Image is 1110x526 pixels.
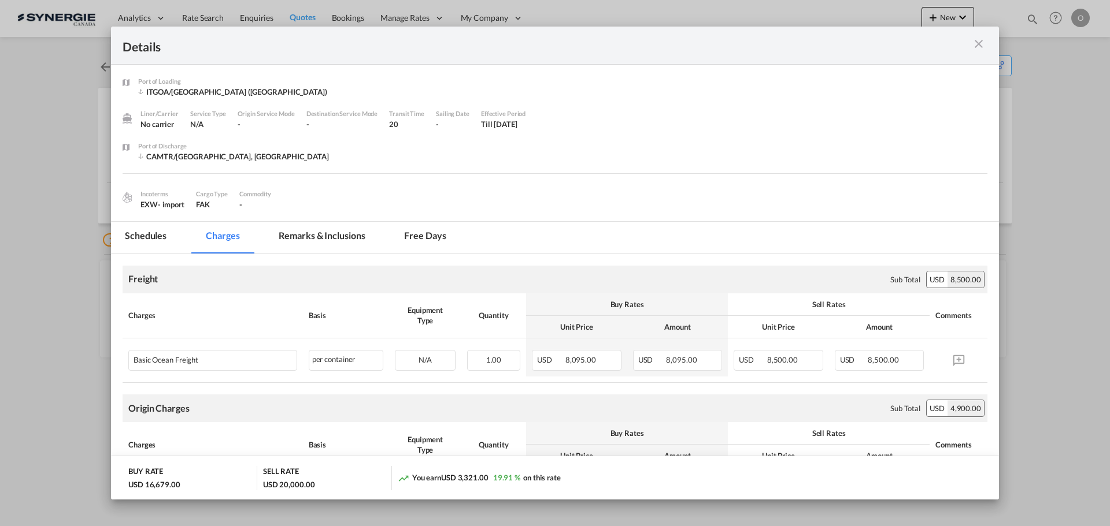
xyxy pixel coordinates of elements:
[419,355,432,364] span: N/A
[436,119,469,129] div: -
[767,355,798,364] span: 8,500.00
[389,119,424,129] div: 20
[493,473,520,482] span: 19.91 %
[128,439,297,450] div: Charges
[238,119,295,129] div: -
[927,400,948,416] div: USD
[196,189,228,199] div: Cargo Type
[192,222,253,253] md-tab-item: Charges
[140,199,184,210] div: EXW
[486,355,502,364] span: 1.00
[537,355,564,364] span: USD
[436,109,469,119] div: Sailing Date
[734,428,924,438] div: Sell Rates
[158,199,184,210] div: - import
[829,445,930,467] th: Amount
[565,355,596,364] span: 8,095.00
[734,299,924,309] div: Sell Rates
[134,350,252,364] div: Basic Ocean Freight
[128,402,190,415] div: Origin Charges
[140,119,179,129] div: No carrier
[890,403,920,413] div: Sub Total
[138,151,329,162] div: CAMTR/Montreal, QC
[467,439,520,450] div: Quantity
[829,316,930,338] th: Amount
[638,355,665,364] span: USD
[467,310,520,320] div: Quantity
[265,222,379,253] md-tab-item: Remarks & Inclusions
[481,109,526,119] div: Effective Period
[627,445,728,467] th: Amount
[398,472,561,484] div: You earn on this rate
[532,428,722,438] div: Buy Rates
[739,355,765,364] span: USD
[948,400,984,416] div: 4,900.00
[526,445,627,467] th: Unit Price
[728,445,829,467] th: Unit Price
[481,119,517,129] div: Till 15 Aug 2025
[930,293,987,338] th: Comments
[128,310,297,320] div: Charges
[306,109,378,119] div: Destination Service Mode
[190,120,203,129] span: N/A
[389,109,424,119] div: Transit Time
[306,119,378,129] div: -
[526,316,627,338] th: Unit Price
[138,87,327,97] div: ITGOA/Genova (Genoa)
[111,222,180,253] md-tab-item: Schedules
[128,273,158,285] div: Freight
[196,199,228,210] div: FAK
[309,350,384,371] div: per container
[532,299,722,309] div: Buy Rates
[140,109,179,119] div: Liner/Carrier
[627,316,728,338] th: Amount
[890,274,920,285] div: Sub Total
[390,222,460,253] md-tab-item: Free days
[121,191,134,204] img: cargo.png
[948,271,984,288] div: 8,500.00
[190,109,226,119] div: Service Type
[309,310,384,320] div: Basis
[111,222,472,253] md-pagination-wrapper: Use the left and right arrow keys to navigate between tabs
[972,37,986,51] md-icon: icon-close m-3 fg-AAA8AD cursor
[263,466,299,479] div: SELL RATE
[123,38,901,53] div: Details
[728,316,829,338] th: Unit Price
[263,479,315,490] div: USD 20,000.00
[441,473,489,482] span: USD 3,321.00
[930,422,987,467] th: Comments
[666,355,697,364] span: 8,095.00
[395,305,456,326] div: Equipment Type
[128,479,180,490] div: USD 16,679.00
[128,466,163,479] div: BUY RATE
[927,271,948,288] div: USD
[395,434,456,455] div: Equipment Type
[140,189,184,199] div: Incoterms
[239,200,242,209] span: -
[398,472,409,484] md-icon: icon-trending-up
[868,355,898,364] span: 8,500.00
[138,76,327,87] div: Port of Loading
[238,109,295,119] div: Origin Service Mode
[111,27,999,500] md-dialog: Port of Loading ...
[239,189,271,199] div: Commodity
[840,355,867,364] span: USD
[138,141,329,151] div: Port of Discharge
[309,439,384,450] div: Basis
